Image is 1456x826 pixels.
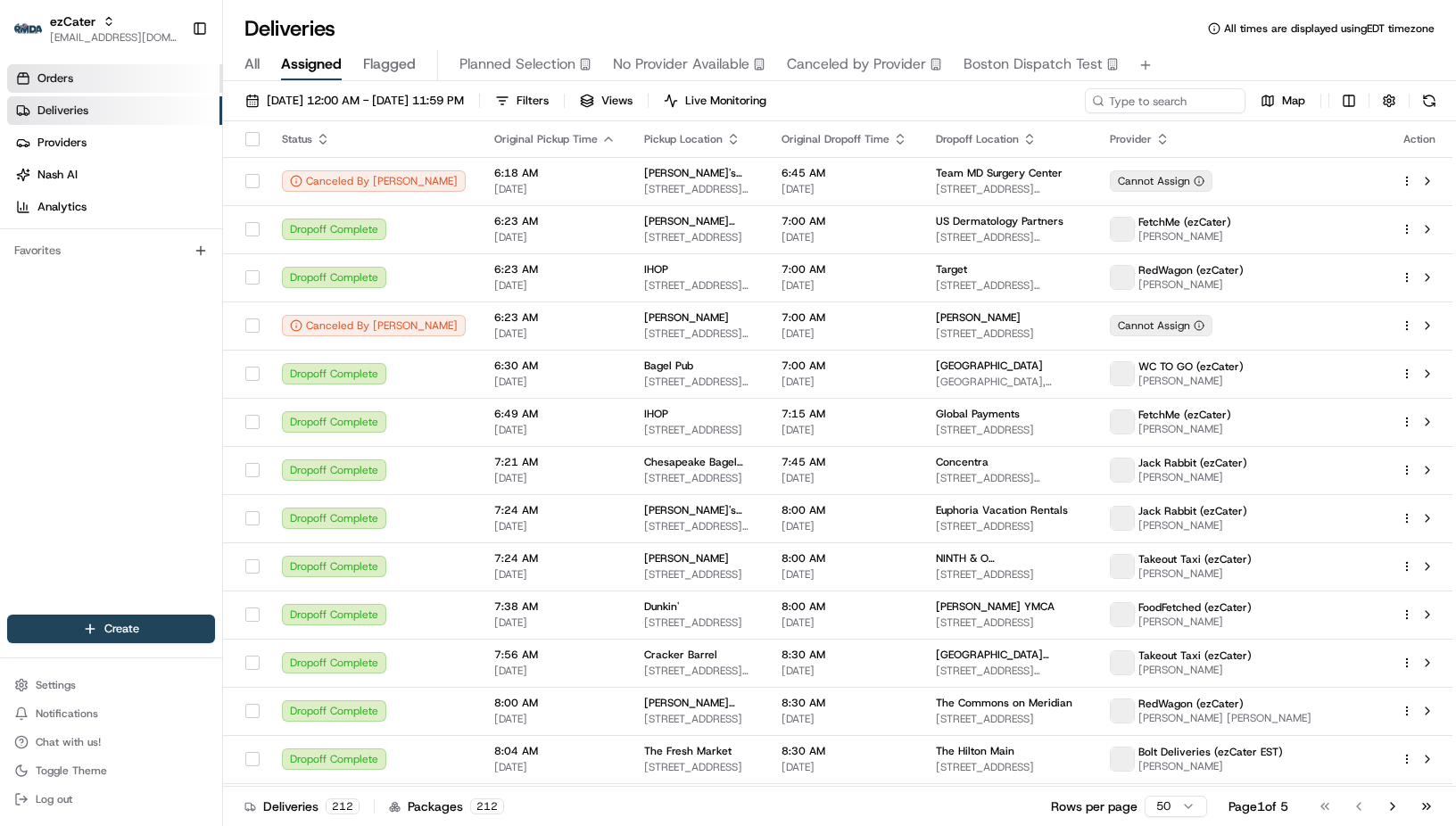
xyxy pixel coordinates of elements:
[36,735,101,749] span: Chat with us!
[494,359,616,373] span: 6:30 AM
[644,278,753,293] span: [STREET_ADDRESS][PERSON_NAME][PERSON_NAME]
[326,798,360,814] div: 212
[267,93,464,109] span: [DATE] 12:00 AM - [DATE] 11:59 PM
[494,519,616,533] span: [DATE]
[470,798,504,814] div: 212
[7,96,222,125] a: Deliveries
[782,278,907,293] span: [DATE]
[494,262,616,277] span: 6:23 AM
[1138,374,1244,388] span: [PERSON_NAME]
[303,176,325,197] button: Start new chat
[494,166,616,180] span: 6:18 AM
[782,648,907,662] span: 8:30 AM
[644,262,668,277] span: IHOP
[494,278,616,293] span: [DATE]
[1138,745,1283,759] span: Bolt Deliveries (ezCater EST)
[494,551,616,566] span: 7:24 AM
[494,423,616,437] span: [DATE]
[644,310,729,325] span: [PERSON_NAME]
[936,182,1080,196] span: [STREET_ADDRESS][PERSON_NAME]
[936,407,1020,421] span: Global Payments
[18,18,54,54] img: Nash
[936,132,1019,146] span: Dropoff Location
[936,567,1080,582] span: [STREET_ADDRESS]
[7,128,222,157] a: Providers
[644,455,753,469] span: Chesapeake Bagel Bakery
[50,12,95,30] button: ezCater
[151,260,165,275] div: 💻
[517,93,549,109] span: Filters
[244,14,335,43] h1: Deliveries
[644,760,753,774] span: [STREET_ADDRESS]
[389,797,504,815] div: Packages
[936,326,1080,341] span: [STREET_ADDRESS]
[1417,88,1442,113] button: Refresh
[282,170,466,192] div: Canceled By [PERSON_NAME]
[1138,456,1247,470] span: Jack Rabbit (ezCater)
[494,455,616,469] span: 7:21 AM
[1138,648,1252,663] span: Takeout Taxi (ezCater)
[782,132,889,146] span: Original Dropoff Time
[644,712,753,726] span: [STREET_ADDRESS]
[36,764,107,778] span: Toggle Theme
[281,54,342,75] span: Assigned
[644,326,753,341] span: [STREET_ADDRESS][US_STATE]
[1138,215,1231,229] span: FetchMe (ezCater)
[644,166,753,180] span: [PERSON_NAME]'s Bagels
[782,599,907,614] span: 8:00 AM
[37,199,87,215] span: Analytics
[7,64,222,93] a: Orders
[936,230,1080,244] span: [STREET_ADDRESS][PERSON_NAME]
[36,706,98,721] span: Notifications
[782,375,907,389] span: [DATE]
[936,471,1080,485] span: [STREET_ADDRESS][PERSON_NAME]
[936,166,1063,180] span: Team MD Surgery Center
[936,712,1080,726] span: [STREET_ADDRESS]
[494,230,616,244] span: [DATE]
[644,648,717,662] span: Cracker Barrel
[104,621,139,637] span: Create
[644,375,753,389] span: [STREET_ADDRESS][US_STATE]
[126,301,216,316] a: Powered byPylon
[494,744,616,758] span: 8:04 AM
[37,167,78,183] span: Nash AI
[244,797,360,815] div: Deliveries
[1110,315,1212,336] button: Cannot Assign
[1051,797,1137,815] p: Rows per page
[787,54,926,75] span: Canceled by Provider
[169,259,286,277] span: API Documentation
[644,615,753,630] span: [STREET_ADDRESS]
[782,310,907,325] span: 7:00 AM
[14,23,43,35] img: ezCater
[237,88,472,113] button: [DATE] 12:00 AM - [DATE] 11:59 PM
[936,760,1080,774] span: [STREET_ADDRESS]
[656,88,774,113] button: Live Monitoring
[494,567,616,582] span: [DATE]
[487,88,557,113] button: Filters
[282,315,466,336] button: Canceled By [PERSON_NAME]
[644,407,668,421] span: IHOP
[936,359,1043,373] span: [GEOGRAPHIC_DATA]
[7,787,215,812] button: Log out
[644,423,753,437] span: [STREET_ADDRESS]
[644,503,753,517] span: [PERSON_NAME]'s Breakfast Cafe
[936,214,1063,228] span: US Dermatology Partners
[11,252,144,284] a: 📗Knowledge Base
[685,93,766,109] span: Live Monitoring
[46,115,294,134] input: Clear
[936,615,1080,630] span: [STREET_ADDRESS]
[936,455,989,469] span: Concentra
[494,132,598,146] span: Original Pickup Time
[494,326,616,341] span: [DATE]
[1138,552,1252,566] span: Takeout Taxi (ezCater)
[37,103,88,119] span: Deliveries
[782,423,907,437] span: [DATE]
[7,7,185,50] button: ezCaterezCater[EMAIL_ADDRESS][DOMAIN_NAME]
[644,471,753,485] span: [STREET_ADDRESS]
[494,760,616,774] span: [DATE]
[1138,711,1311,725] span: [PERSON_NAME] [PERSON_NAME]
[601,93,633,109] span: Views
[782,744,907,758] span: 8:30 AM
[37,135,87,151] span: Providers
